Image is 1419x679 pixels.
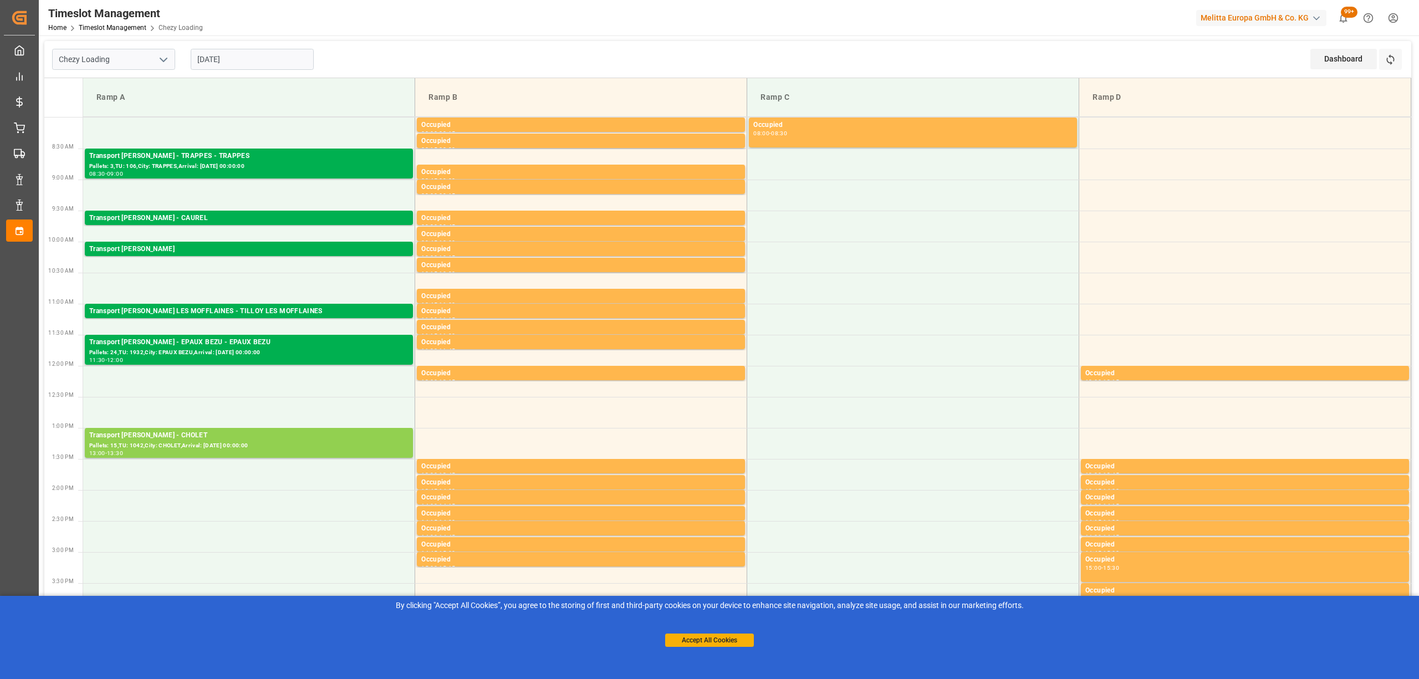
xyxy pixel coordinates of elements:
[1085,379,1101,384] div: 12:00
[1196,7,1331,28] button: Melitta Europa GmbH & Co. KG
[89,151,409,162] div: Transport [PERSON_NAME] - TRAPPES - TRAPPES
[421,260,741,271] div: Occupied
[437,271,439,276] div: -
[52,516,74,522] span: 2:30 PM
[89,451,105,456] div: 13:00
[421,550,437,555] div: 14:45
[439,317,455,322] div: 11:15
[48,268,74,274] span: 10:30 AM
[52,454,74,460] span: 1:30 PM
[52,578,74,584] span: 3:30 PM
[89,306,409,317] div: Transport [PERSON_NAME] LES MOFFLAINES - TILLOY LES MOFFLAINES
[92,87,406,108] div: Ramp A
[439,240,455,245] div: 10:00
[8,600,1411,611] div: By clicking "Accept All Cookies”, you agree to the storing of first and third-party cookies on yo...
[421,488,437,493] div: 13:45
[421,306,741,317] div: Occupied
[89,337,409,348] div: Transport [PERSON_NAME] - EPAUX BEZU - EPAUX BEZU
[421,523,741,534] div: Occupied
[421,120,741,131] div: Occupied
[52,423,74,429] span: 1:00 PM
[753,131,769,136] div: 08:00
[1085,565,1101,570] div: 15:00
[1310,49,1377,69] div: Dashboard
[421,461,741,472] div: Occupied
[753,120,1073,131] div: Occupied
[105,358,107,363] div: -
[1101,472,1103,477] div: -
[437,565,439,570] div: -
[437,472,439,477] div: -
[421,193,437,198] div: 09:00
[52,206,74,212] span: 9:30 AM
[421,271,437,276] div: 10:15
[439,472,455,477] div: 13:45
[107,358,123,363] div: 12:00
[1101,565,1103,570] div: -
[421,147,437,152] div: 08:15
[437,147,439,152] div: -
[421,379,437,384] div: 12:00
[437,178,439,183] div: -
[89,317,409,326] div: Pallets: 4,TU: ,City: TILLOY LES MOFFLAINES,Arrival: [DATE] 00:00:00
[1331,6,1356,30] button: show 100 new notifications
[1356,6,1381,30] button: Help Center
[48,24,67,32] a: Home
[1196,10,1326,26] div: Melitta Europa GmbH & Co. KG
[52,49,175,70] input: Type to search/select
[1101,488,1103,493] div: -
[439,302,455,307] div: 11:00
[89,348,409,358] div: Pallets: 24,TU: 1932,City: EPAUX BEZU,Arrival: [DATE] 00:00:00
[1085,554,1405,565] div: Occupied
[1085,472,1101,477] div: 13:30
[439,131,455,136] div: 08:15
[437,488,439,493] div: -
[439,550,455,555] div: 15:00
[439,147,455,152] div: 08:30
[1085,477,1405,488] div: Occupied
[421,255,437,260] div: 10:00
[439,224,455,229] div: 09:45
[421,492,741,503] div: Occupied
[1085,492,1405,503] div: Occupied
[421,229,741,240] div: Occupied
[1085,488,1101,493] div: 13:45
[1103,565,1119,570] div: 15:30
[437,534,439,539] div: -
[89,162,409,171] div: Pallets: 3,TU: 106,City: TRAPPES,Arrival: [DATE] 00:00:00
[665,634,754,647] button: Accept All Cookies
[191,49,314,70] input: DD-MM-YYYY
[105,451,107,456] div: -
[421,348,437,353] div: 11:30
[52,144,74,150] span: 8:30 AM
[421,131,437,136] div: 08:00
[421,224,437,229] div: 09:30
[421,519,437,524] div: 14:15
[421,240,437,245] div: 09:45
[421,167,741,178] div: Occupied
[105,171,107,176] div: -
[437,255,439,260] div: -
[1101,519,1103,524] div: -
[1088,87,1402,108] div: Ramp D
[756,87,1070,108] div: Ramp C
[439,348,455,353] div: 11:45
[1085,461,1405,472] div: Occupied
[52,547,74,553] span: 3:00 PM
[437,317,439,322] div: -
[421,136,741,147] div: Occupied
[1103,503,1119,508] div: 14:15
[424,87,738,108] div: Ramp B
[89,358,105,363] div: 11:30
[421,333,437,338] div: 11:15
[437,348,439,353] div: -
[48,299,74,305] span: 11:00 AM
[1103,550,1119,555] div: 15:00
[769,131,771,136] div: -
[107,451,123,456] div: 13:30
[421,508,741,519] div: Occupied
[439,271,455,276] div: 10:30
[155,51,171,68] button: open menu
[421,317,437,322] div: 11:00
[48,330,74,336] span: 11:30 AM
